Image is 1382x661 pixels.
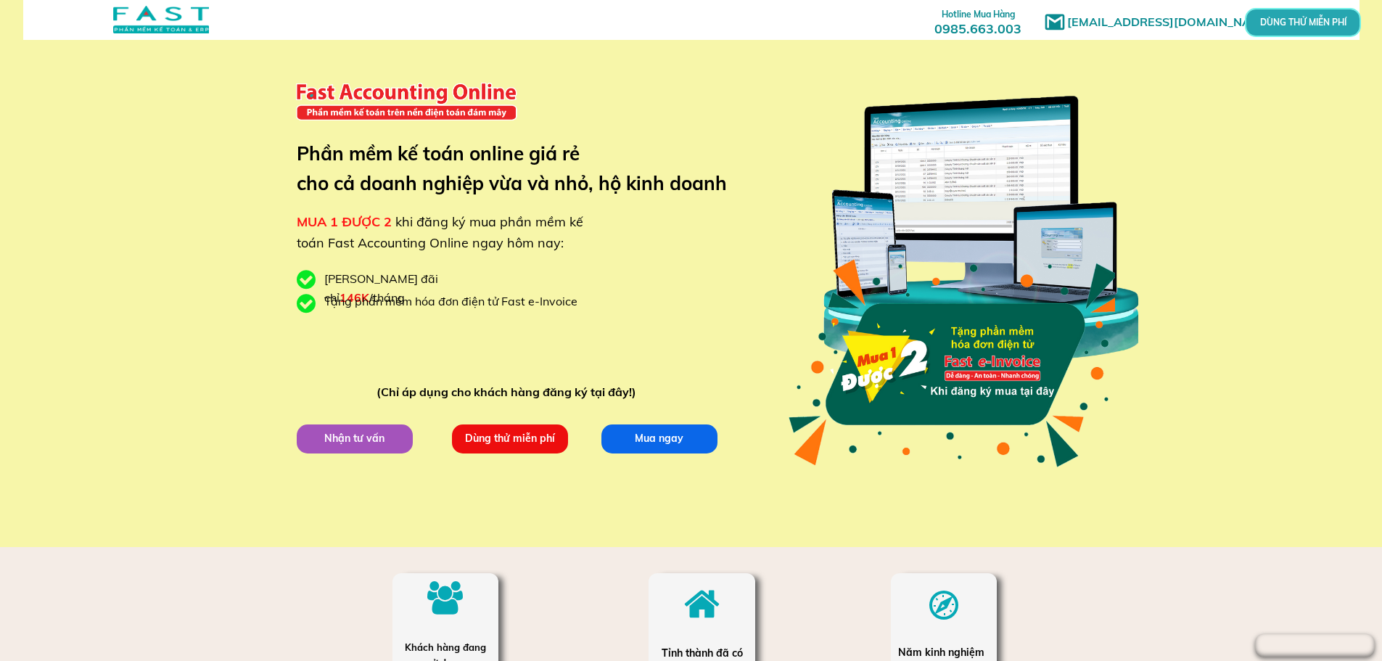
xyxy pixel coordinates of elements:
[1286,18,1320,26] p: DÙNG THỬ MIỄN PHÍ
[918,5,1037,36] h3: 0985.663.003
[324,292,588,311] div: Tặng phần mềm hóa đơn điện tử Fast e-Invoice
[340,290,369,305] span: 146K
[898,644,989,660] div: Năm kinh nghiệm
[451,424,567,453] p: Dùng thử miễn phí
[942,9,1015,20] span: Hotline Mua Hàng
[297,213,392,230] span: MUA 1 ĐƯỢC 2
[324,270,513,307] div: [PERSON_NAME] đãi chỉ /tháng
[297,139,749,199] h3: Phần mềm kế toán online giá rẻ cho cả doanh nghiệp vừa và nhỏ, hộ kinh doanh
[377,383,643,402] div: (Chỉ áp dụng cho khách hàng đăng ký tại đây!)
[297,213,583,251] span: khi đăng ký mua phần mềm kế toán Fast Accounting Online ngay hôm nay:
[296,424,412,453] p: Nhận tư vấn
[1067,13,1281,32] h1: [EMAIL_ADDRESS][DOMAIN_NAME]
[601,424,717,453] p: Mua ngay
